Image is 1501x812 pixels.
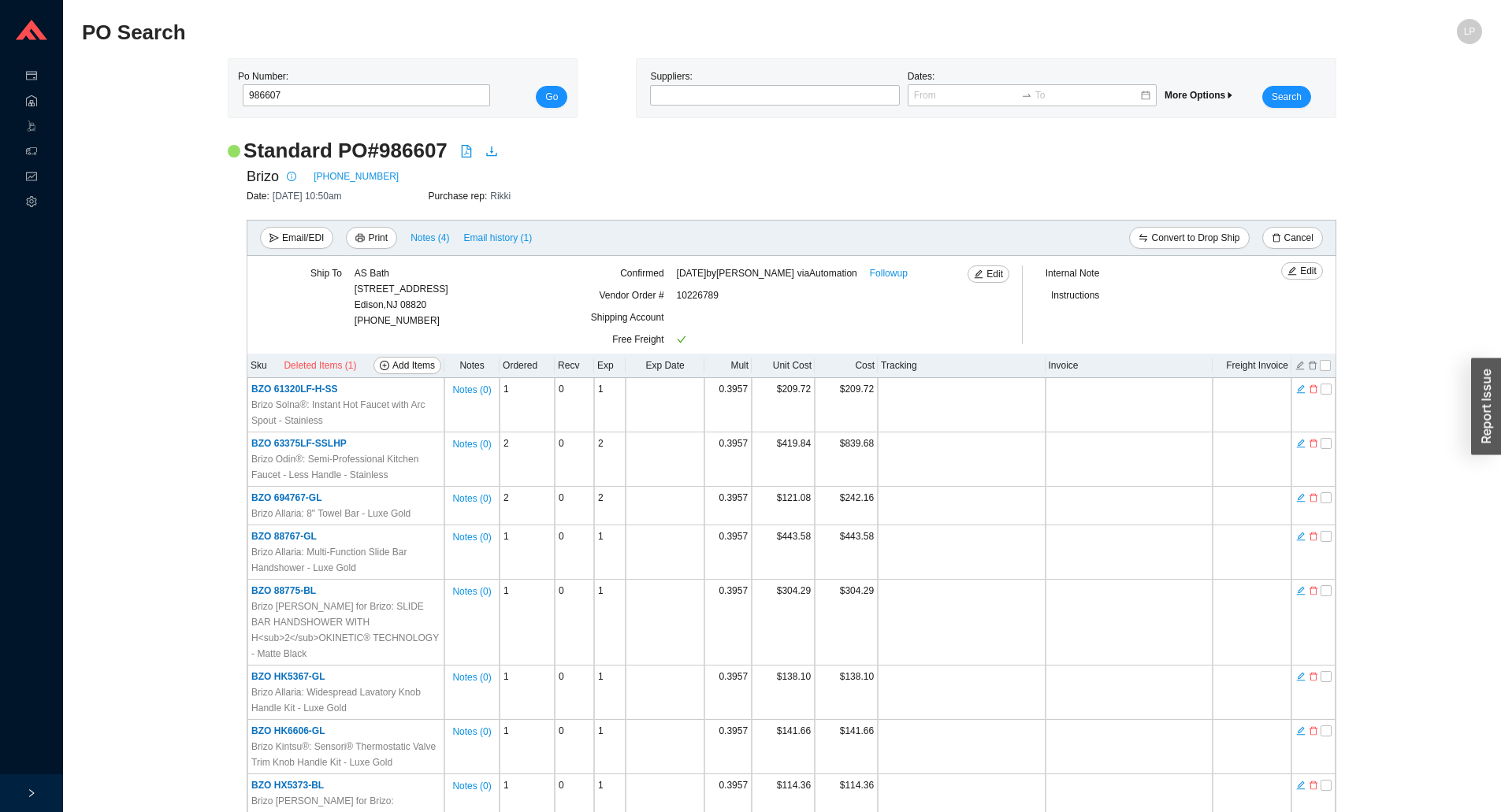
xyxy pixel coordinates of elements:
[463,227,533,249] button: Email history (1)
[243,137,448,165] h2: Standard PO # 986607
[914,87,1018,103] input: From
[251,585,316,596] span: BZO 88775-BL
[815,666,878,720] td: $138.10
[594,525,626,580] td: 1
[752,580,815,666] td: $304.29
[1295,436,1306,447] button: edit
[251,739,440,770] span: Brizo Kintsu®: Sensori® Thermostatic Valve Trim Knob Handle Kit - Luxe Gold
[500,580,555,666] td: 1
[283,172,300,181] span: info-circle
[355,233,365,244] span: printer
[815,487,878,525] td: $242.16
[815,432,878,487] td: $839.68
[355,265,448,328] div: [PHONE_NUMBER]
[460,145,473,161] a: file-pdf
[555,580,594,666] td: 0
[269,233,279,244] span: send
[279,165,301,187] button: info-circle
[704,487,752,525] td: 0.3957
[815,525,878,580] td: $443.58
[1287,266,1297,277] span: edit
[1046,354,1213,378] th: Invoice
[273,191,342,202] span: [DATE] 10:50am
[1295,529,1306,540] button: edit
[1308,382,1319,393] button: delete
[815,354,878,378] th: Cost
[1035,87,1139,103] input: To
[677,335,686,344] span: check
[251,780,324,791] span: BZO HX5373-BL
[1295,669,1306,680] button: edit
[368,230,388,246] span: Print
[251,544,440,576] span: Brizo Allaria: Multi-Function Slide Bar Handshower - Luxe Gold
[1296,585,1306,596] span: edit
[704,525,752,580] td: 0.3957
[500,666,555,720] td: 1
[1308,669,1319,680] button: delete
[460,145,473,158] span: file-pdf
[1295,358,1306,369] button: edit
[1296,531,1306,542] span: edit
[752,432,815,487] td: $419.84
[704,378,752,432] td: 0.3957
[594,378,626,432] td: 1
[283,357,357,374] button: Deleted Items (1)
[282,230,324,246] span: Email/EDI
[1308,724,1319,735] button: delete
[904,69,1161,108] div: Dates:
[1272,233,1281,244] span: delete
[251,397,440,428] span: Brizo Solna®: Instant Hot Faucet with Arc Spout - Stainless
[752,354,815,378] th: Unit Cost
[238,69,485,108] div: Po Number:
[752,525,815,580] td: $443.58
[251,451,440,483] span: Brizo Odin®: Semi-Professional Kitchen Faucet - Less Handle - Stainless
[612,334,663,345] span: Free Freight
[1281,262,1323,280] button: editEdit
[452,669,491,685] span: Notes ( 0 )
[815,720,878,774] td: $141.66
[1021,90,1032,101] span: to
[1295,778,1306,789] button: edit
[1309,671,1318,682] span: delete
[555,378,594,432] td: 0
[1308,529,1319,540] button: delete
[251,492,321,503] span: BZO 694767-GL
[752,720,815,774] td: $141.66
[594,720,626,774] td: 1
[974,269,983,280] span: edit
[380,361,389,372] span: plus-circle
[1296,780,1306,791] span: edit
[26,65,37,90] span: credit-card
[251,384,337,395] span: BZO 61320LF-H-SS
[1296,492,1306,503] span: edit
[284,358,356,373] span: Deleted Items (1)
[411,230,449,246] span: Notes ( 4 )
[392,358,435,373] span: Add Items
[555,525,594,580] td: 0
[1300,263,1317,279] span: Edit
[870,265,908,281] a: Followup
[646,69,903,108] div: Suppliers:
[451,381,492,392] button: Notes (0)
[452,529,491,545] span: Notes ( 0 )
[704,432,752,487] td: 0.3957
[452,382,491,398] span: Notes ( 0 )
[752,378,815,432] td: $209.72
[346,227,397,249] button: printerPrint
[1296,438,1306,449] span: edit
[314,169,399,184] a: [PHONE_NUMBER]
[677,287,979,310] div: 10226789
[490,191,511,202] span: Rikki
[82,19,1132,46] h2: PO Search
[677,265,857,281] span: [DATE] by [PERSON_NAME]
[1225,91,1235,100] span: caret-right
[251,671,325,682] span: BZO HK5367-GL
[26,191,37,216] span: setting
[1051,290,1099,301] span: Instructions
[451,436,492,447] button: Notes (0)
[1308,778,1319,789] button: delete
[500,525,555,580] td: 1
[1262,86,1311,108] button: Search
[986,266,1003,282] span: Edit
[429,191,491,202] span: Purchase rep:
